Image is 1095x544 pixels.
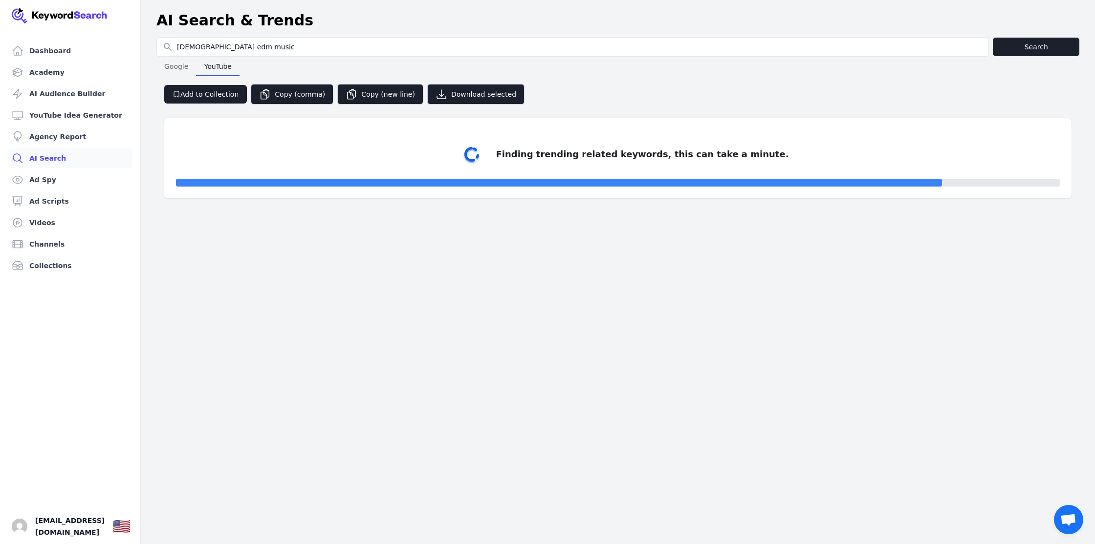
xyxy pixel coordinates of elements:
[8,256,132,275] a: Collections
[156,12,313,29] h1: AI Search & Trends
[12,519,27,534] button: Open user button
[8,213,132,232] a: Videos
[8,63,132,82] a: Academy
[112,518,131,535] div: 🇺🇸
[8,127,132,146] a: Agency Report
[496,147,789,161] div: Finding trending related keywords, this can take a minute.
[427,84,525,105] button: Download selected
[8,234,132,254] a: Channels
[8,148,132,168] a: AI Search
[8,191,132,211] a: Ad Scripts
[337,84,423,105] button: Copy (new line)
[1054,505,1083,534] div: Open chat
[12,519,27,534] img: Tim Verdouw
[160,60,192,73] span: Google
[8,170,132,189] a: Ad Spy
[35,515,105,538] span: [EMAIL_ADDRESS][DOMAIN_NAME]
[993,38,1079,56] button: Search
[8,41,132,61] a: Dashboard
[251,84,333,105] button: Copy (comma)
[112,517,131,536] button: 🇺🇸
[8,105,132,125] a: YouTube Idea Generator
[164,85,247,104] button: Add to Collection
[8,84,132,104] a: AI Audience Builder
[200,60,236,73] span: YouTube
[157,38,988,56] input: Search
[12,8,108,23] img: Your Company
